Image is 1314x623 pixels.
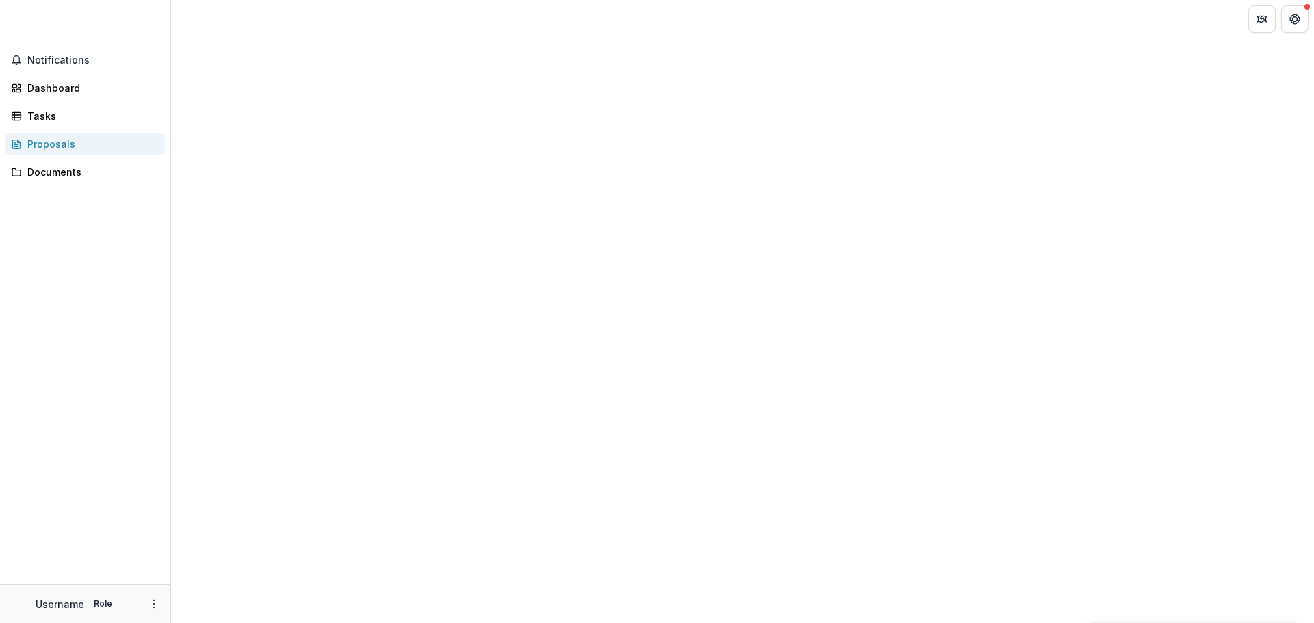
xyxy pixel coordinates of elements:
button: Get Help [1281,5,1309,33]
a: Documents [5,161,165,183]
div: Dashboard [27,81,154,95]
p: Username [36,597,84,611]
div: Proposals [27,137,154,151]
button: Partners [1248,5,1276,33]
button: Notifications [5,49,165,71]
p: Role [90,598,116,610]
a: Dashboard [5,77,165,99]
div: Documents [27,165,154,179]
button: More [146,596,162,612]
span: Notifications [27,55,159,66]
div: Tasks [27,109,154,123]
a: Proposals [5,133,165,155]
a: Tasks [5,105,165,127]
